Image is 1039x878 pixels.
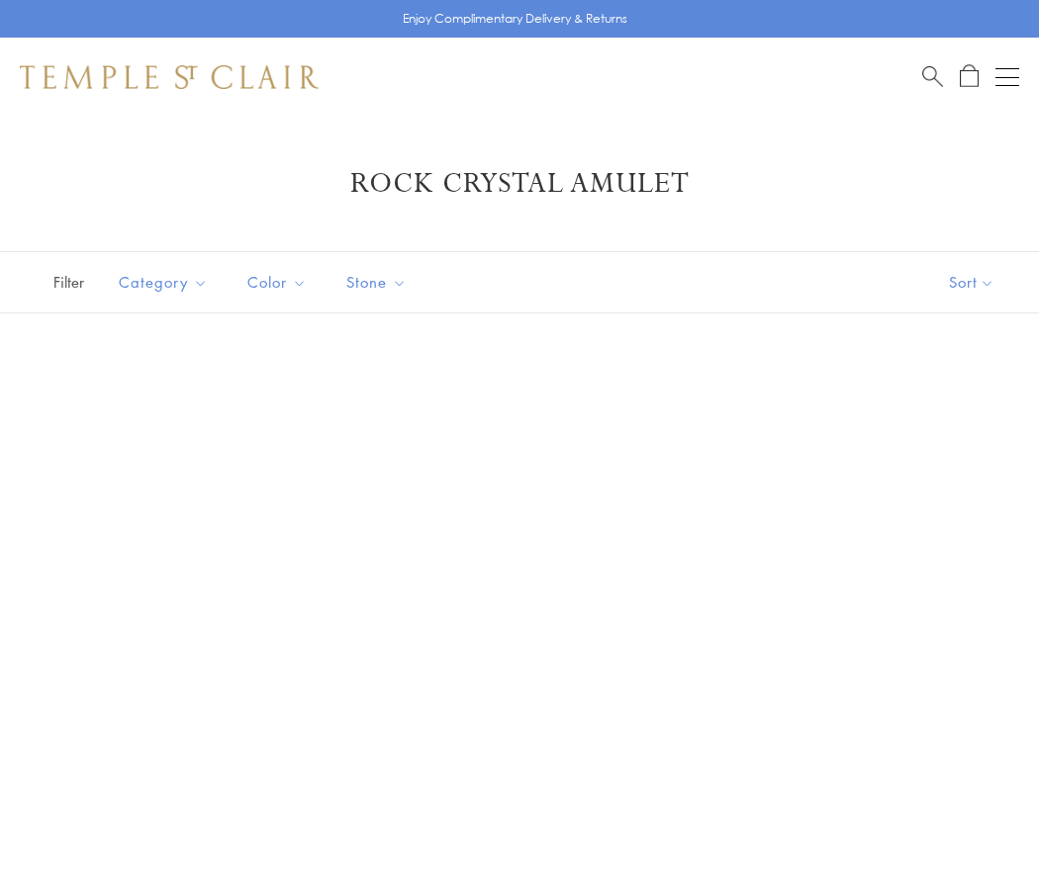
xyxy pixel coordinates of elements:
[233,260,322,305] button: Color
[960,64,979,89] a: Open Shopping Bag
[995,65,1019,89] button: Open navigation
[49,166,990,202] h1: Rock Crystal Amulet
[904,252,1039,312] button: Show sort by
[336,270,422,295] span: Stone
[922,64,943,89] a: Search
[109,270,223,295] span: Category
[20,65,319,89] img: Temple St. Clair
[331,260,422,305] button: Stone
[403,9,627,29] p: Enjoy Complimentary Delivery & Returns
[237,270,322,295] span: Color
[104,260,223,305] button: Category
